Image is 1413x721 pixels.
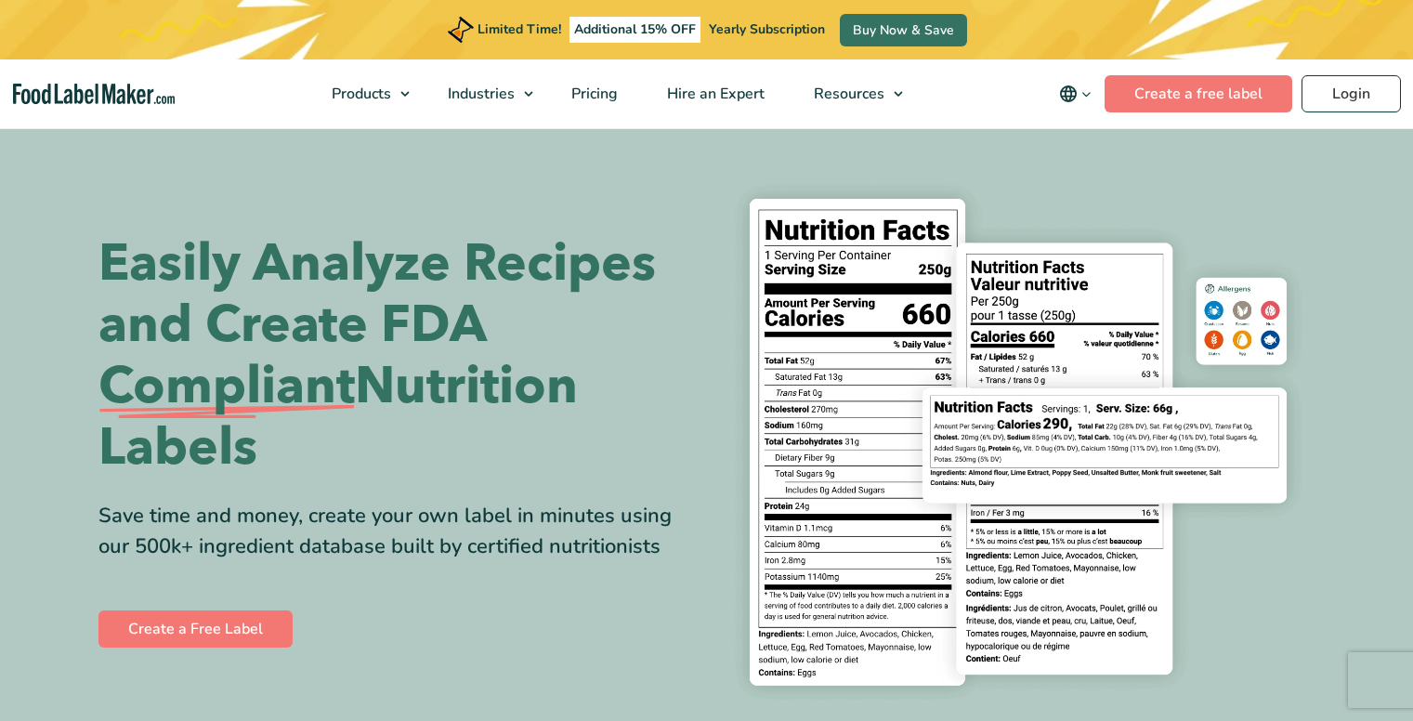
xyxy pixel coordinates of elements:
[424,59,543,128] a: Industries
[1302,75,1401,112] a: Login
[661,84,766,104] span: Hire an Expert
[307,59,419,128] a: Products
[326,84,393,104] span: Products
[709,20,825,38] span: Yearly Subscription
[98,501,693,562] div: Save time and money, create your own label in minutes using our 500k+ ingredient database built b...
[840,14,967,46] a: Buy Now & Save
[98,610,293,648] a: Create a Free Label
[547,59,638,128] a: Pricing
[566,84,620,104] span: Pricing
[643,59,785,128] a: Hire an Expert
[98,233,693,478] h1: Easily Analyze Recipes and Create FDA Nutrition Labels
[1105,75,1292,112] a: Create a free label
[98,356,355,417] span: Compliant
[478,20,561,38] span: Limited Time!
[569,17,700,43] span: Additional 15% OFF
[808,84,886,104] span: Resources
[790,59,912,128] a: Resources
[442,84,517,104] span: Industries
